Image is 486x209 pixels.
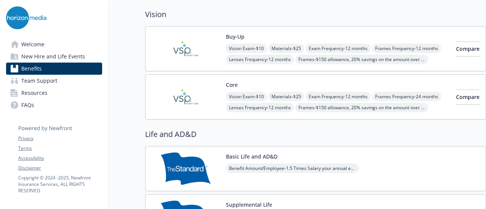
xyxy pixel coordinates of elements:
[145,9,486,20] h2: Vision
[151,152,220,185] img: Standard Insurance Company carrier logo
[226,55,294,64] span: Lenses Frequency - 12 months
[372,44,441,53] span: Frames Frequency - 12 months
[456,93,480,101] span: Compare
[18,155,102,162] a: Accessibility
[18,165,102,171] a: Disclaimer
[151,33,220,65] img: Vision Service Plan carrier logo
[295,55,428,64] span: Frames - $150 allowance, 20% savings on the amount over your allowance
[145,129,486,140] h2: Life and AD&D
[306,92,371,101] span: Exam Frequency - 12 months
[226,163,359,173] span: Benefit Amount/Employee - 1.5 Times Salary your annual earnings
[6,87,102,99] a: Resources
[18,145,102,152] a: Terms
[295,103,428,112] span: Frames - $150 allowance, 20% savings on the amount over your allowance
[226,152,278,160] button: Basic Life and AD&D
[226,103,294,112] span: Lenses Frequency - 12 months
[21,75,57,87] span: Team Support
[226,33,245,41] button: Buy-Up
[456,41,480,57] button: Compare
[6,50,102,63] a: New Hire and Life Events
[21,38,44,50] span: Welcome
[456,45,480,52] span: Compare
[372,92,441,101] span: Frames Frequency - 24 months
[226,201,272,209] button: Supplemental Life
[268,92,304,101] span: Materials - $25
[18,135,102,142] a: Privacy
[226,92,267,101] span: Vision Exam - $10
[21,99,34,111] span: FAQs
[151,81,220,113] img: Vision Service Plan carrier logo
[6,75,102,87] a: Team Support
[226,81,238,89] button: Core
[268,44,304,53] span: Materials - $25
[6,99,102,111] a: FAQs
[21,87,47,99] span: Resources
[6,63,102,75] a: Benefits
[226,44,267,53] span: Vision Exam - $10
[18,174,102,194] p: Copyright © 2024 - 2025 , Newfront Insurance Services, ALL RIGHTS RESERVED
[306,44,371,53] span: Exam Frequency - 12 months
[456,90,480,105] button: Compare
[21,63,42,75] span: Benefits
[21,50,85,63] span: New Hire and Life Events
[6,38,102,50] a: Welcome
